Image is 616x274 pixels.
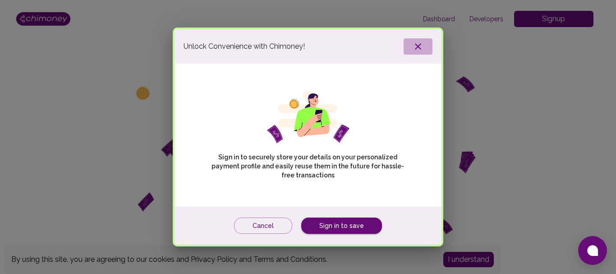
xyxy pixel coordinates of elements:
span: Unlock Convenience with Chimoney! [184,41,305,52]
button: Open chat window [578,236,607,265]
img: girl phone svg [267,91,349,144]
button: Cancel [234,218,292,234]
a: Sign in to save [301,218,382,234]
p: Sign in to securely store your details on your personalized payment profile and easily reuse them... [206,153,410,180]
